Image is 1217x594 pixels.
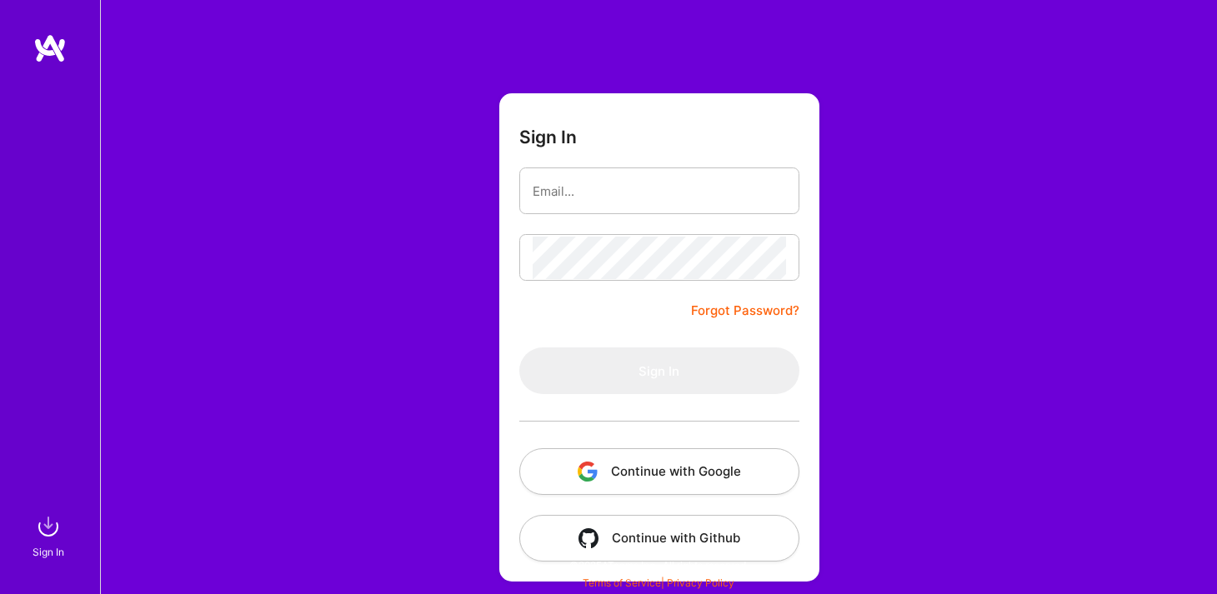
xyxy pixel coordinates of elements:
div: © 2025 ATeams Inc., All rights reserved. [100,544,1217,586]
span: | [583,577,734,589]
div: Sign In [33,543,64,561]
a: sign inSign In [35,510,65,561]
input: Email... [533,170,786,212]
button: Continue with Github [519,515,799,562]
img: icon [578,528,598,548]
a: Forgot Password? [691,301,799,321]
img: sign in [32,510,65,543]
button: Continue with Google [519,448,799,495]
img: icon [578,462,598,482]
button: Sign In [519,347,799,394]
h3: Sign In [519,127,577,147]
a: Privacy Policy [667,577,734,589]
a: Terms of Service [583,577,661,589]
img: logo [33,33,67,63]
